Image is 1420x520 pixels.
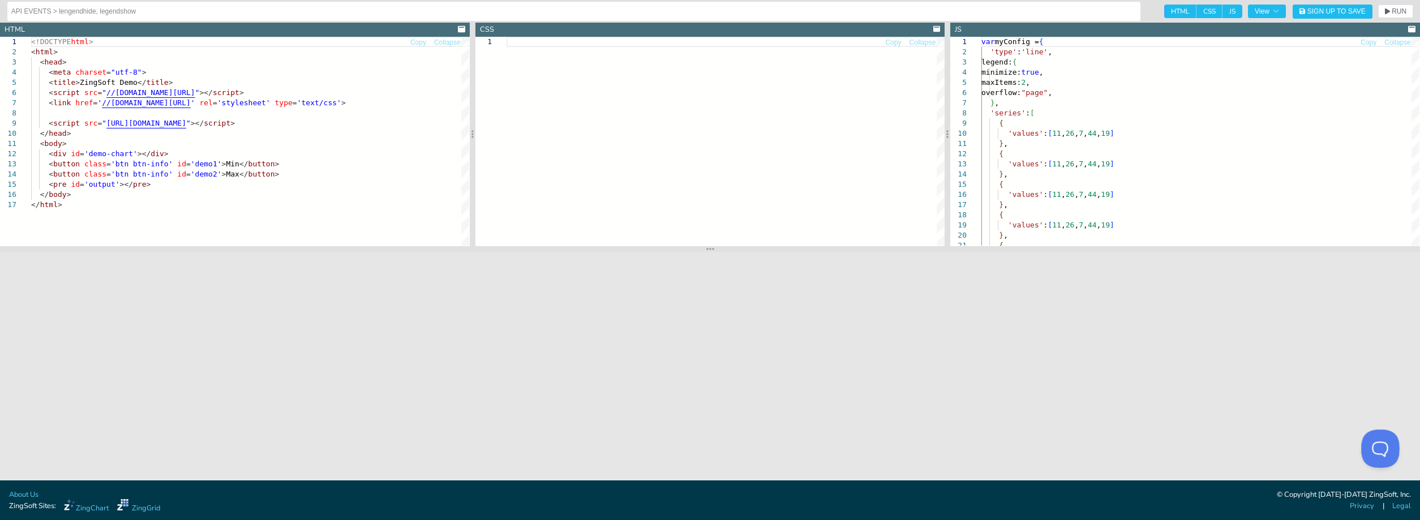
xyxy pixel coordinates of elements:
span: = [213,98,217,107]
div: JS [955,24,962,35]
span: > [89,37,93,46]
div: 15 [950,179,967,190]
span: button [248,160,275,168]
span: 'type' [990,48,1017,56]
span: [ [1048,160,1053,168]
span: > [142,68,147,76]
span: </ [138,78,147,87]
span: [ [1030,109,1035,117]
span: { [1013,58,1017,66]
span: = [186,170,191,178]
span: head [49,129,66,137]
span: id [71,180,80,188]
span: 'stylesheet' [217,98,271,107]
span: ZingSoft Sites: [9,501,56,512]
span: , [1097,190,1101,199]
input: Untitled Demo [11,2,1136,20]
span: </ [239,170,248,178]
span: , [1061,221,1066,229]
span: 'series' [990,109,1026,117]
span: > [62,139,67,148]
div: HTML [5,24,25,35]
span: html [40,200,58,209]
span: true [1022,68,1039,76]
div: 13 [950,159,967,169]
a: Privacy [1350,501,1374,512]
span: > [53,48,58,56]
button: View [1248,5,1286,18]
button: Copy [1360,37,1377,48]
span: , [1075,129,1079,137]
span: > [62,58,67,66]
span: [ [1048,190,1053,199]
span: 7 [1079,160,1084,168]
span: ] [1110,190,1114,199]
button: Copy [885,37,902,48]
iframe: Toggle Customer Support [1361,429,1400,468]
span: < [49,119,53,127]
div: 10 [950,128,967,139]
div: 20 [950,230,967,240]
span: : [1044,190,1048,199]
span: 'btn btn-info' [111,160,173,168]
span: , [1083,129,1088,137]
span: 'line' [1022,48,1048,56]
span: < [40,58,45,66]
span: = [106,170,111,178]
span: < [49,180,53,188]
span: CSS [1196,5,1222,18]
span: src [84,119,97,127]
div: 3 [950,57,967,67]
span: < [40,139,45,148]
span: Copy [410,39,426,46]
span: { [999,241,1004,250]
span: 26 [1066,190,1075,199]
span: , [1048,88,1053,97]
span: ></ [138,149,151,158]
a: Legal [1392,501,1411,512]
span: " [186,119,191,127]
span: "utf-8" [111,68,142,76]
span: 'demo-chart' [84,149,138,158]
div: CSS [480,24,494,35]
span: minimize: [981,68,1021,76]
span: ></ [199,88,212,97]
span: < [49,78,53,87]
span: , [1003,200,1008,209]
span: </ [31,200,40,209]
span: [URL][DOMAIN_NAME] [106,119,186,127]
span: > [341,98,346,107]
span: 7 [1079,190,1084,199]
div: 16 [950,190,967,200]
span: " [102,88,106,97]
span: 'values' [1008,190,1044,199]
span: pre [53,180,66,188]
span: </ [239,160,248,168]
span: 26 [1066,221,1075,229]
div: 7 [950,98,967,108]
span: 19 [1101,160,1110,168]
span: script [53,88,80,97]
span: 7 [1079,221,1084,229]
span: </ [40,190,49,199]
span: href [75,98,93,107]
span: , [1061,129,1066,137]
span: rel [199,98,212,107]
span: id [71,149,80,158]
span: [ [1048,129,1053,137]
span: 'btn btn-info' [111,170,173,178]
span: class [84,170,106,178]
span: ></ [191,119,204,127]
span: //[DOMAIN_NAME][URL] [106,88,195,97]
span: overflow: [981,88,1021,97]
span: 'demo1' [191,160,222,168]
span: > [169,78,173,87]
span: < [49,88,53,97]
span: = [186,160,191,168]
span: 2 [1022,78,1026,87]
span: ZingSoft Demo [80,78,138,87]
span: body [44,139,62,148]
span: , [1003,170,1008,178]
span: { [999,149,1004,158]
span: View [1255,8,1279,15]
